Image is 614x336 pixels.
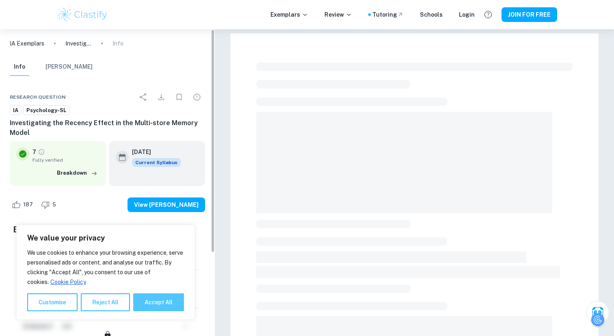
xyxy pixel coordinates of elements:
button: Customise [27,293,78,311]
p: 7 [32,147,36,156]
a: Login [459,10,475,19]
a: Grade fully verified [38,148,45,156]
button: [PERSON_NAME] [45,58,93,76]
p: Info [112,39,123,48]
div: Bookmark [171,89,187,105]
span: Current Syllabus [132,158,181,167]
img: Clastify logo [57,7,108,23]
button: Accept All [133,293,184,311]
a: IA [10,105,22,115]
div: We value your privacy [16,225,195,320]
p: We use cookies to enhance your browsing experience, serve personalised ads or content, and analys... [27,248,184,287]
div: Report issue [189,89,205,105]
a: Psychology-SL [23,105,70,115]
h6: Investigating the Recency Effect in the Multi-store Memory Model [10,118,205,138]
div: Like [10,198,37,211]
a: Schools [420,10,443,19]
button: Help and Feedback [481,8,495,22]
div: Dislike [39,198,61,211]
button: View [PERSON_NAME] [128,197,205,212]
p: Review [324,10,352,19]
div: Download [153,89,169,105]
button: Info [10,58,29,76]
a: Cookie Policy [50,278,86,286]
p: We value your privacy [27,233,184,243]
div: Share [135,89,151,105]
a: Tutoring [372,10,404,19]
span: Fully verified [32,156,99,164]
h6: [DATE] [132,147,174,156]
h5: Examiner's summary [13,223,202,236]
p: Exemplars [270,10,308,19]
span: 187 [19,201,37,209]
span: 5 [48,201,61,209]
span: Research question [10,93,66,101]
button: Reject All [81,293,130,311]
a: IA Exemplars [10,39,44,48]
p: Investigating the Recency Effect in the Multi-store Memory Model [65,39,91,48]
button: Breakdown [55,167,99,179]
button: JOIN FOR FREE [502,7,557,22]
div: This exemplar is based on the current syllabus. Feel free to refer to it for inspiration/ideas wh... [132,158,181,167]
span: Psychology-SL [24,106,69,115]
span: IA [10,106,21,115]
button: Ask Clai [586,301,609,324]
